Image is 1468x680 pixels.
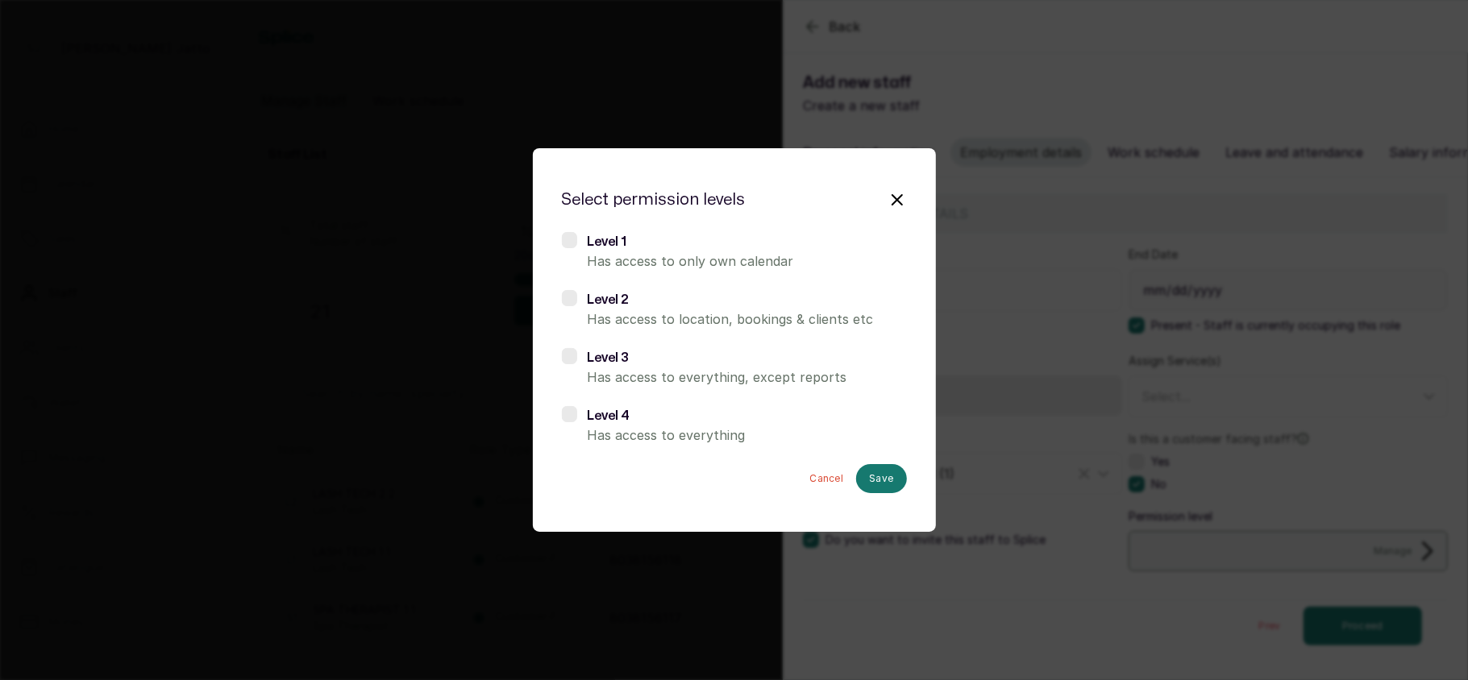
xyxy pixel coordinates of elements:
[587,309,907,329] p: Has access to location, bookings & clients etc
[587,425,907,445] p: Has access to everything
[587,290,907,309] h6: Level 2
[587,406,907,425] h6: Level 4
[587,348,907,367] h6: Level 3
[796,464,856,493] button: Cancel
[562,187,746,213] h2: Select permission levels
[587,232,907,251] h6: Level 1
[856,464,906,493] button: Save
[587,251,907,271] p: Has access to only own calendar
[587,367,907,387] p: Has access to everything, except reports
